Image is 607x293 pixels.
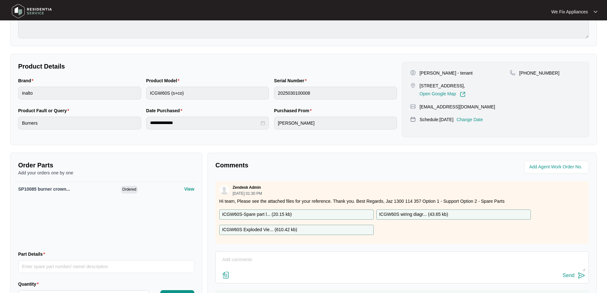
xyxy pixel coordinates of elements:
img: send-icon.svg [578,272,585,279]
label: Quantity [18,281,41,287]
p: Order Parts [18,161,194,170]
img: dropdown arrow [594,10,597,13]
p: Schedule: [DATE] [420,116,453,123]
img: residentia service logo [10,2,54,21]
p: [PERSON_NAME] - tenant [420,70,473,76]
p: Hi team, Please see the attached files for your reference. Thank you. Best Regards, Jaz 1300 114 ... [219,198,585,204]
img: file-attachment-doc.svg [222,271,230,279]
p: [STREET_ADDRESS], [420,83,466,89]
p: ICGW60S wiring diagr... ( 43.65 kb ) [379,211,448,218]
input: Part Details [18,260,194,273]
button: Send [563,271,585,280]
p: Comments [215,161,398,170]
label: Serial Number [274,77,309,84]
img: user.svg [220,185,229,195]
div: Send [563,273,574,278]
input: Product Fault or Query [18,117,141,129]
label: Date Purchased [146,107,185,114]
p: View [184,186,194,192]
p: Change Date [457,116,483,123]
p: We Fix Appliances [551,9,588,15]
img: map-pin [410,116,416,122]
input: Purchased From [274,117,397,129]
a: Open Google Map [420,92,466,97]
input: Brand [18,87,141,99]
p: [DATE] 01:30 PM [233,192,262,195]
input: Product Model [146,87,269,99]
span: Ordered [121,186,138,194]
label: Brand [18,77,36,84]
input: Date Purchased [150,120,260,126]
label: Product Model [146,77,182,84]
span: SP10085 burner crown... [18,187,70,192]
input: Serial Number [274,87,397,99]
img: map-pin [410,83,416,88]
p: Product Details [18,62,397,71]
p: ICGW60S Exploded Vie... ( 610.42 kb ) [222,226,297,233]
img: map-pin [510,70,516,76]
p: Zendesk Admin [233,185,261,190]
p: Add your orders one by one [18,170,194,176]
label: Product Fault or Query [18,107,72,114]
img: Link-External [460,92,466,97]
img: user-pin [410,70,416,76]
label: Part Details [18,251,48,257]
input: Add Agent Work Order No. [529,163,585,171]
p: ICGW60S-Spare part l... ( 20.15 kb ) [222,211,292,218]
p: [PHONE_NUMBER] [519,70,560,76]
p: [EMAIL_ADDRESS][DOMAIN_NAME] [420,104,495,110]
img: map-pin [410,104,416,109]
label: Purchased From [274,107,314,114]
